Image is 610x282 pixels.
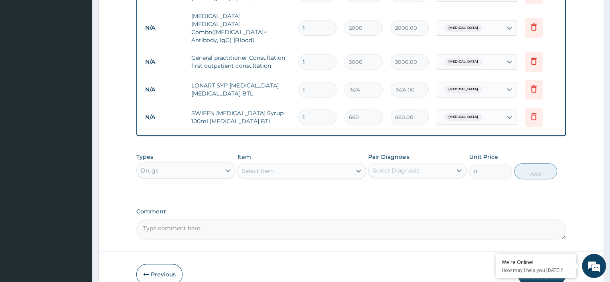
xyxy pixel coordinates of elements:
[373,166,420,174] div: Select Diagnosis
[136,208,565,215] label: Comment
[242,167,274,175] div: Select Item
[444,113,482,121] span: [MEDICAL_DATA]
[502,267,570,274] p: How may I help you today?
[187,105,294,129] td: SWIFEN [MEDICAL_DATA] Syrup 100ml [MEDICAL_DATA] BTL
[15,40,32,60] img: d_794563401_company_1708531726252_794563401
[444,24,482,32] span: [MEDICAL_DATA]
[141,82,187,97] td: N/A
[502,258,570,266] div: We're Online!
[47,88,111,169] span: We're online!
[469,153,498,161] label: Unit Price
[444,85,482,93] span: [MEDICAL_DATA]
[444,58,482,66] span: [MEDICAL_DATA]
[141,55,187,69] td: N/A
[4,193,153,221] textarea: Type your message and hit 'Enter'
[141,20,187,35] td: N/A
[136,154,153,160] label: Types
[141,166,158,174] div: Drugs
[187,8,294,48] td: [MEDICAL_DATA] [MEDICAL_DATA] Combo([MEDICAL_DATA]+ Antibody, IgG) [Blood]
[141,110,187,125] td: N/A
[42,45,135,55] div: Chat with us now
[187,77,294,101] td: LONART SYP [MEDICAL_DATA] [MEDICAL_DATA] BTL
[187,50,294,74] td: General practitioner Consultation first outpatient consultation
[514,163,557,179] button: Add
[368,153,409,161] label: Pair Diagnosis
[237,153,251,161] label: Item
[132,4,151,23] div: Minimize live chat window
